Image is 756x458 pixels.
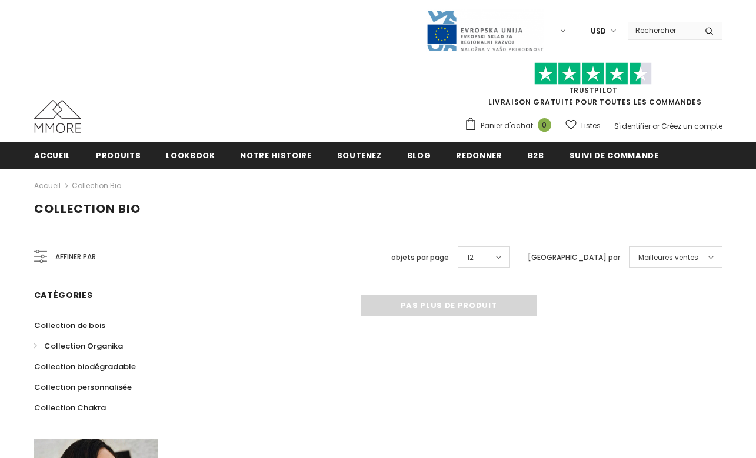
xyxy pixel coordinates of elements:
span: Blog [407,150,431,161]
span: Collection Chakra [34,402,106,413]
img: Javni Razpis [426,9,544,52]
a: S'identifier [614,121,651,131]
a: Lookbook [166,142,215,168]
span: Panier d'achat [481,120,533,132]
a: Suivi de commande [570,142,659,168]
span: Affiner par [55,250,96,263]
span: Collection Organika [44,340,123,352]
a: TrustPilot [569,85,618,95]
a: Collection Organika [34,336,123,356]
a: Collection Chakra [34,397,106,418]
span: Collection de bois [34,320,105,331]
label: objets par page [391,252,449,263]
a: Notre histoire [240,142,311,168]
span: 12 [467,252,474,263]
a: Accueil [34,179,61,193]
a: Blog [407,142,431,168]
a: Panier d'achat 0 [464,117,557,135]
a: Accueil [34,142,71,168]
span: USD [591,25,606,37]
a: Collection personnalisée [34,377,132,397]
span: Collection personnalisée [34,382,132,393]
a: Créez un compte [661,121,722,131]
span: Redonner [456,150,502,161]
span: Suivi de commande [570,150,659,161]
span: Notre histoire [240,150,311,161]
span: or [652,121,660,131]
span: Collection Bio [34,200,141,217]
span: soutenez [337,150,382,161]
a: Collection Bio [72,180,121,190]
span: B2B [528,150,544,161]
img: Faites confiance aux étoiles pilotes [534,62,652,85]
a: Listes [565,115,601,136]
span: Lookbook [166,150,215,161]
a: Produits [96,142,141,168]
span: Listes [581,120,601,132]
a: Collection biodégradable [34,356,136,377]
a: Redonner [456,142,502,168]
a: Collection de bois [34,315,105,336]
a: Javni Razpis [426,25,544,35]
label: [GEOGRAPHIC_DATA] par [528,252,620,263]
a: soutenez [337,142,382,168]
input: Search Site [628,22,696,39]
span: LIVRAISON GRATUITE POUR TOUTES LES COMMANDES [464,68,722,107]
span: Catégories [34,289,93,301]
span: Meilleures ventes [638,252,698,263]
span: Produits [96,150,141,161]
a: B2B [528,142,544,168]
span: Collection biodégradable [34,361,136,372]
span: 0 [538,118,551,132]
img: Cas MMORE [34,100,81,133]
span: Accueil [34,150,71,161]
